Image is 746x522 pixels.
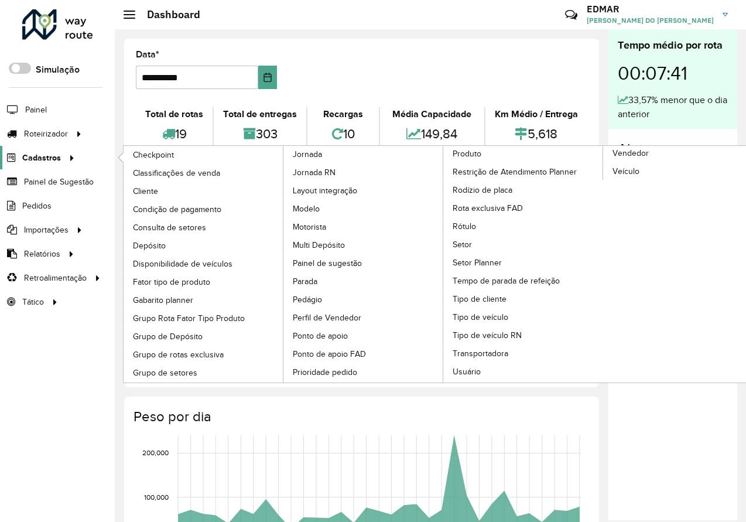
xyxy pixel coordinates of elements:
[283,272,444,290] a: Parada
[283,146,604,383] a: Produto
[443,290,604,308] a: Tipo de cliente
[453,329,522,342] span: Tipo de veículo RN
[443,363,604,380] a: Usuário
[453,148,481,160] span: Produto
[24,128,68,140] span: Roteirizador
[133,349,224,361] span: Grupo de rotas exclusiva
[443,199,604,217] a: Rota exclusiva FAD
[124,146,444,383] a: Jornada
[283,254,444,272] a: Painel de sugestão
[283,236,444,254] a: Multi Depósito
[133,258,232,270] span: Disponibilidade de veículos
[443,254,604,271] a: Setor Planner
[136,47,159,62] label: Data
[258,66,277,89] button: Choose Date
[443,163,604,180] a: Restrição de Atendimento Planner
[488,121,584,146] div: 5,618
[124,164,284,182] a: Classificações de venda
[453,275,560,287] span: Tempo de parada de refeição
[133,221,206,234] span: Consulta de setores
[22,152,61,164] span: Cadastros
[142,449,169,457] text: 200,000
[453,238,472,251] span: Setor
[133,149,174,161] span: Checkpoint
[293,294,322,306] span: Pedágio
[383,107,481,121] div: Média Capacidade
[283,327,444,344] a: Ponto de apoio
[293,330,348,342] span: Ponto de apoio
[133,294,193,306] span: Gabarito planner
[293,257,362,269] span: Painel de sugestão
[134,408,587,425] h4: Peso por dia
[293,348,366,360] span: Ponto de apoio FAD
[283,363,444,381] a: Prioridade pedido
[124,364,284,381] a: Grupo de setores
[124,273,284,291] a: Fator tipo de produto
[135,8,200,21] h2: Dashboard
[293,221,326,233] span: Motorista
[443,217,604,235] a: Rótulo
[443,326,604,344] a: Tipo de veículo RN
[293,239,345,251] span: Multi Depósito
[283,309,444,326] a: Perfil de Vendedor
[453,366,481,378] span: Usuário
[383,121,481,146] div: 149,84
[612,165,639,178] span: Veículo
[612,147,649,159] span: Vendedor
[139,121,210,146] div: 19
[283,345,444,363] a: Ponto de apoio FAD
[618,37,728,53] div: Tempo médio por rota
[310,121,375,146] div: 10
[453,166,577,178] span: Restrição de Atendimento Planner
[133,330,203,343] span: Grupo de Depósito
[443,181,604,199] a: Rodízio de placa
[24,272,87,284] span: Retroalimentação
[144,493,169,501] text: 100,000
[124,291,284,309] a: Gabarito planner
[618,53,728,93] div: 00:07:41
[124,237,284,254] a: Depósito
[124,255,284,272] a: Disponibilidade de veículos
[618,93,728,121] div: 33,57% menor que o dia anterior
[124,182,284,200] a: Cliente
[453,293,507,305] span: Tipo de cliente
[133,167,220,179] span: Classificações de venda
[559,2,584,28] a: Contato Rápido
[453,220,476,233] span: Rótulo
[293,275,317,288] span: Parada
[139,107,210,121] div: Total de rotas
[293,312,361,324] span: Perfil de Vendedor
[124,146,284,163] a: Checkpoint
[293,166,336,179] span: Jornada RN
[133,185,158,197] span: Cliente
[36,63,80,77] label: Simulação
[24,176,94,188] span: Painel de Sugestão
[488,107,584,121] div: Km Médio / Entrega
[283,163,444,181] a: Jornada RN
[283,200,444,217] a: Modelo
[453,347,508,360] span: Transportadora
[293,148,322,161] span: Jornada
[587,15,714,26] span: [PERSON_NAME] DO [PERSON_NAME]
[124,346,284,363] a: Grupo de rotas exclusiva
[443,236,604,253] a: Setor
[587,4,714,15] h3: EDMAR
[133,367,197,379] span: Grupo de setores
[443,272,604,289] a: Tempo de parada de refeição
[283,291,444,308] a: Pedágio
[453,184,512,196] span: Rodízio de placa
[124,309,284,327] a: Grupo Rota Fator Tipo Produto
[22,296,44,308] span: Tático
[443,308,604,326] a: Tipo de veículo
[24,248,60,260] span: Relatórios
[217,121,303,146] div: 303
[25,104,47,116] span: Painel
[283,218,444,236] a: Motorista
[283,182,444,199] a: Layout integração
[124,200,284,218] a: Condição de pagamento
[133,203,221,216] span: Condição de pagamento
[618,141,728,158] h4: Alertas
[217,107,303,121] div: Total de entregas
[124,327,284,345] a: Grupo de Depósito
[293,366,357,378] span: Prioridade pedido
